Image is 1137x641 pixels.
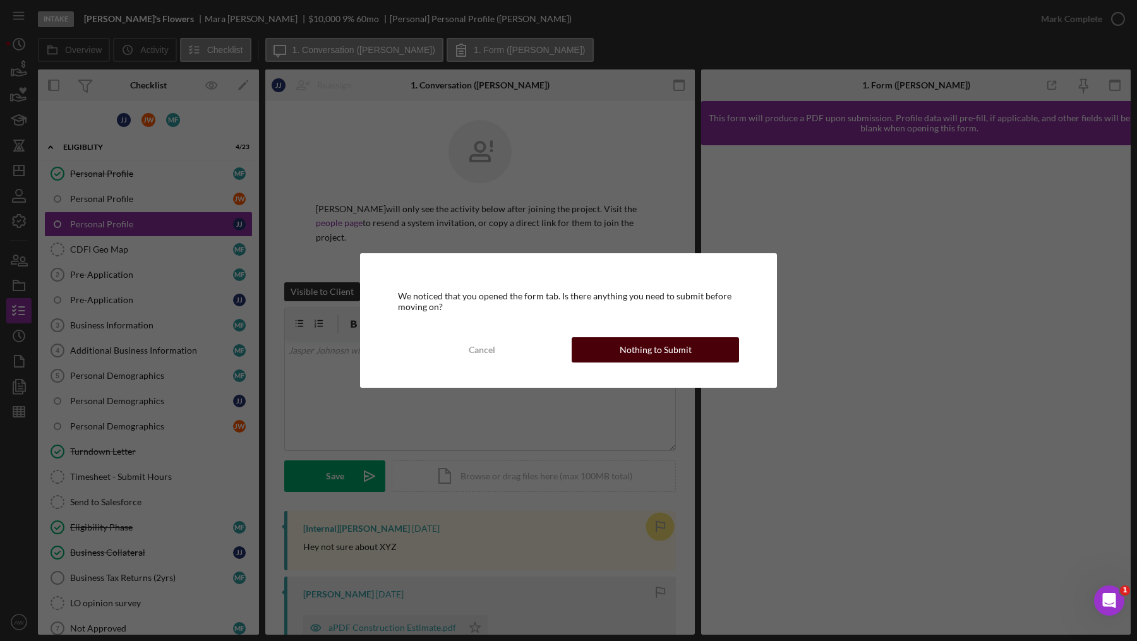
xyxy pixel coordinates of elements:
iframe: Intercom live chat [1094,585,1124,616]
div: We noticed that you opened the form tab. Is there anything you need to submit before moving on? [398,291,739,311]
button: Nothing to Submit [572,337,739,362]
div: Nothing to Submit [620,337,692,362]
button: Cancel [398,337,565,362]
div: Cancel [469,337,495,362]
span: 1 [1120,585,1130,596]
